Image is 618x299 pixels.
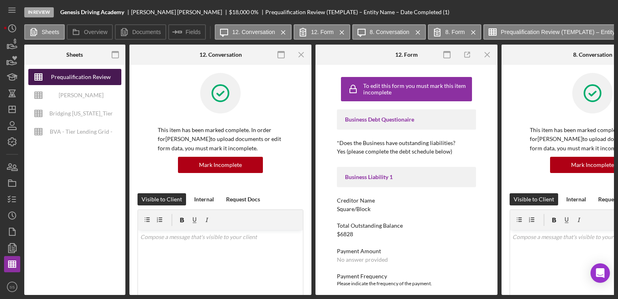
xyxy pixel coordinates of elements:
[562,193,590,205] button: Internal
[158,126,283,153] p: This item has been marked complete. In order for [PERSON_NAME] to upload documents or edit form d...
[10,285,15,289] text: SS
[190,193,218,205] button: Internal
[337,290,350,296] div: Daily
[566,193,586,205] div: Internal
[131,9,229,15] div: [PERSON_NAME] [PERSON_NAME]
[571,157,614,173] div: Mark Incomplete
[115,24,166,40] button: Documents
[510,193,558,205] button: Visible to Client
[337,273,476,280] div: Payment Frequency
[337,206,370,212] div: Square/Block
[337,280,476,288] div: Please indicate the frequency of the payment.
[265,9,449,15] div: Prequalification Review (TEMPLATE) – Entity Name – Date Completed (1)
[84,29,108,35] label: Overview
[4,279,20,295] button: SS
[345,174,468,180] div: Business Liability 1
[337,256,388,263] div: No answer provided
[294,24,350,40] button: 12. Form
[352,24,426,40] button: 8. Conversation
[199,157,242,173] div: Mark Incomplete
[395,51,418,58] div: 12. Form
[232,29,275,35] label: 12. Conversation
[199,51,242,58] div: 12. Conversation
[28,87,121,103] button: [PERSON_NAME] Underwriting Analysis - Business Name - MM.DD.YY. - Copy
[186,29,201,35] label: Fields
[178,157,263,173] button: Mark Incomplete
[445,29,465,35] label: 8. Form
[370,29,409,35] label: 8. Conversation
[337,140,476,146] div: *Does the Business have outstanding liabilities?
[337,197,476,204] div: Creditor Name
[60,9,124,15] b: Genesis Driving Academy
[132,29,161,35] label: Documents
[337,148,452,155] div: Yes (please complete the debt schedule below)
[345,116,468,123] div: Business Debt Questionaire
[337,248,476,254] div: Payment Amount
[28,69,121,85] button: Prequalification Review (TEMPLATE) – Entity Name – Date Completed (1)
[142,193,182,205] div: Visible to Client
[49,105,113,122] div: Bridging [US_STATE]_Tier Lending Grid V 6.30 COPY
[311,29,334,35] label: 12. Form
[226,193,260,205] div: Request Docs
[573,51,612,58] div: 8. Conversation
[590,263,610,283] div: Open Intercom Messenger
[49,69,113,85] div: Prequalification Review (TEMPLATE) – Entity Name – Date Completed (1)
[194,193,214,205] div: Internal
[66,51,83,58] div: Sheets
[42,29,59,35] label: Sheets
[67,24,113,40] button: Overview
[222,193,264,205] button: Request Docs
[49,124,113,140] div: BVA - Tier Lending Grid - [DATE]
[514,193,554,205] div: Visible to Client
[24,7,54,17] div: In Review
[251,9,258,15] div: 0 %
[138,193,186,205] button: Visible to Client
[28,105,121,122] button: Bridging [US_STATE]_Tier Lending Grid V 6.30 COPY
[24,24,65,40] button: Sheets
[168,24,206,40] button: Fields
[215,24,292,40] button: 12. Conversation
[428,24,481,40] button: 8. Form
[28,124,121,140] button: BVA - Tier Lending Grid - [DATE]
[229,9,250,15] span: $18,000
[337,222,476,229] div: Total Outstanding Balance
[49,87,113,103] div: [PERSON_NAME] Underwriting Analysis - Business Name - MM.DD.YY. - Copy
[337,231,353,237] div: $6828
[363,83,470,96] div: To edit this form you must mark this item incomplete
